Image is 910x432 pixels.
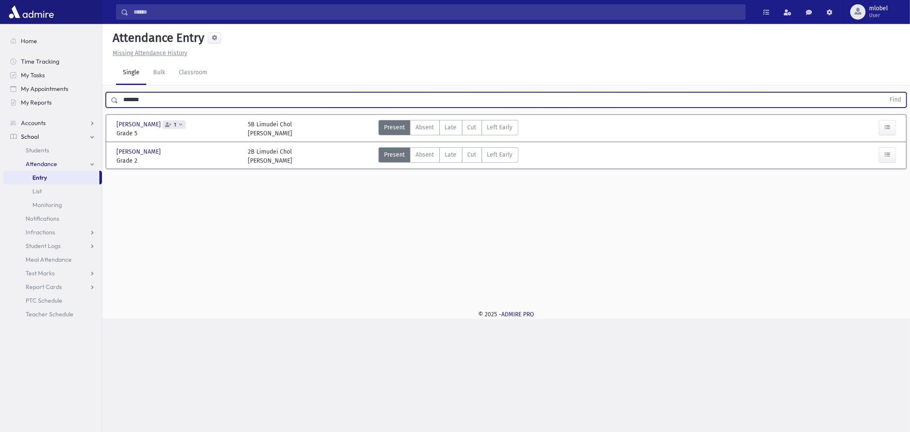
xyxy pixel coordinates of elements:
span: Notifications [26,215,59,222]
u: Missing Attendance History [113,50,187,57]
span: Infractions [26,228,55,236]
a: Monitoring [3,198,102,212]
span: Entry [32,174,47,181]
span: Attendance [26,160,57,168]
a: Students [3,143,102,157]
span: Present [384,150,405,159]
a: Meal Attendance [3,253,102,266]
span: Teacher Schedule [26,310,73,318]
span: Time Tracking [21,58,59,65]
span: [PERSON_NAME] [116,147,163,156]
span: Students [26,146,49,154]
span: My Reports [21,99,52,106]
a: Student Logs [3,239,102,253]
span: mlobel [869,5,888,12]
img: AdmirePro [7,3,56,20]
span: Present [384,123,405,132]
a: Entry [3,171,99,184]
a: Single [116,61,146,85]
div: © 2025 - [116,310,896,319]
a: ADMIRE PRO [501,311,534,318]
a: Teacher Schedule [3,307,102,321]
a: Notifications [3,212,102,225]
span: Left Early [487,150,513,159]
span: PTC Schedule [26,297,62,304]
span: List [32,187,42,195]
a: List [3,184,102,198]
span: Home [21,37,37,45]
a: Test Marks [3,266,102,280]
span: [PERSON_NAME] [116,120,163,129]
span: My Appointments [21,85,68,93]
div: 5B Limudei Chol [PERSON_NAME] [248,120,292,138]
span: Grade 2 [116,156,239,165]
span: Late [445,150,457,159]
button: Find [884,93,906,107]
a: Time Tracking [3,55,102,68]
span: Left Early [487,123,513,132]
span: Test Marks [26,269,55,277]
div: 2B Limudei Chol [PERSON_NAME] [248,147,292,165]
span: School [21,133,39,140]
span: Meal Attendance [26,256,72,263]
span: Cut [468,150,477,159]
span: Grade 5 [116,129,239,138]
a: Accounts [3,116,102,130]
input: Search [128,4,745,20]
a: My Appointments [3,82,102,96]
span: Cut [468,123,477,132]
span: Absent [416,123,434,132]
a: Infractions [3,225,102,239]
span: Absent [416,150,434,159]
span: My Tasks [21,71,45,79]
div: AttTypes [378,147,518,165]
a: My Tasks [3,68,102,82]
span: User [869,12,888,19]
span: Student Logs [26,242,61,250]
a: Home [3,34,102,48]
a: Report Cards [3,280,102,294]
span: Accounts [21,119,46,127]
a: Bulk [146,61,172,85]
h5: Attendance Entry [109,31,204,45]
span: Monitoring [32,201,62,209]
span: Late [445,123,457,132]
a: School [3,130,102,143]
a: PTC Schedule [3,294,102,307]
a: Classroom [172,61,214,85]
a: Attendance [3,157,102,171]
span: Report Cards [26,283,62,291]
a: Missing Attendance History [109,50,187,57]
span: 1 [172,122,178,128]
a: My Reports [3,96,102,109]
div: AttTypes [378,120,518,138]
